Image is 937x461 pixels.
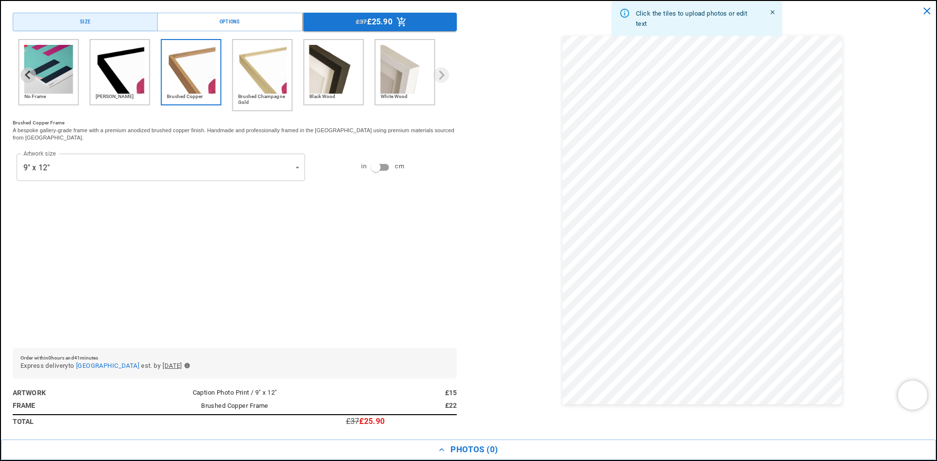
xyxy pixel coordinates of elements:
[375,39,438,111] li: 6 of 6
[23,149,56,158] label: Artwork size
[167,94,216,100] h6: Brushed Copper
[917,1,937,21] button: close
[193,389,277,396] span: Caption Photo Print / 9" x 12"
[17,154,305,181] div: 9" x 12"
[232,39,296,111] li: 4 of 6
[13,400,124,411] h6: Frame
[346,400,457,411] h6: £22
[24,94,73,100] h6: No Frame
[157,13,302,31] button: Options
[13,13,158,31] button: Size
[367,18,392,26] p: £25.90
[220,18,240,26] div: Options
[76,361,139,371] button: [GEOGRAPHIC_DATA]
[80,18,90,26] div: Size
[304,39,367,111] li: 5 of 6
[90,39,153,111] li: 2 of 6
[238,94,287,105] h6: Brushed Champagne Gold
[346,387,457,398] h6: £15
[141,361,161,371] span: est. by
[13,13,457,31] div: Menu buttons
[636,10,747,28] span: Click the tiles to upload photos or edit text
[76,362,139,369] span: [GEOGRAPHIC_DATA]
[161,39,224,111] li: 3 of 6
[346,418,359,425] p: £37
[96,94,144,100] h6: [PERSON_NAME]
[13,127,457,142] p: A bespoke gallery-grade frame with a premium anodized brushed copper finish. Handmade and profess...
[13,39,457,111] div: Frame Option
[359,418,385,425] p: £25.90
[304,13,457,31] button: £37£25.90
[20,361,74,371] span: Express delivery to
[767,6,778,18] button: Close
[309,94,358,100] h6: Black Wood
[201,402,268,409] span: Brushed Copper Frame
[13,119,457,127] h6: Brushed Copper Frame
[13,386,457,428] table: simple table
[381,94,429,100] h6: White Wood
[361,161,367,172] span: in
[20,67,36,83] button: Previous slide
[433,67,449,83] button: Next slide
[19,39,82,111] li: 1 of 6
[20,356,449,361] h6: Order within 0 hours and 41 minutes
[356,17,367,27] span: £37
[1,440,936,460] button: Photos (0)
[163,361,182,371] span: [DATE]
[13,416,124,427] h6: Total
[898,381,927,410] iframe: Chatra live chat
[395,161,404,172] span: cm
[13,387,124,398] h6: Artwork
